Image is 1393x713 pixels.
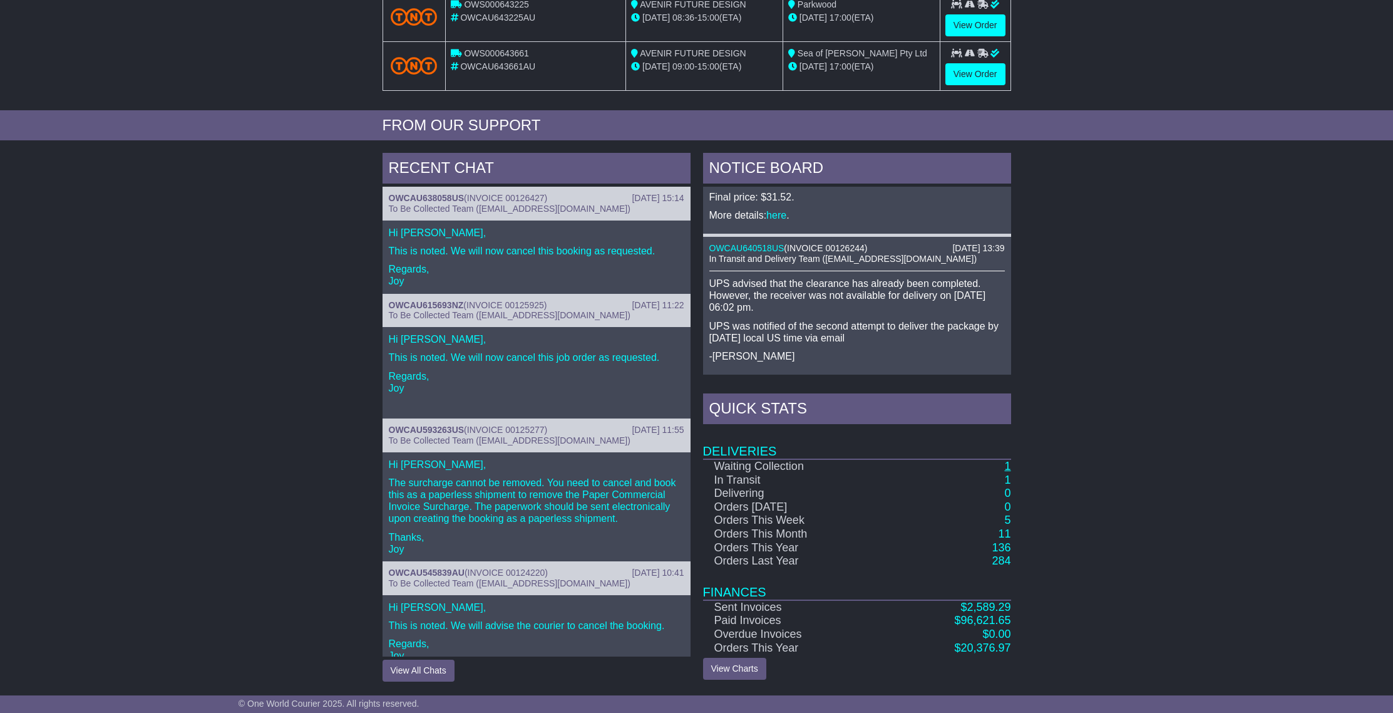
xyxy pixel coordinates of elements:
[389,204,630,214] span: To Be Collected Team ([EMAIL_ADDRESS][DOMAIN_NAME])
[632,300,684,311] div: [DATE] 11:22
[464,48,529,58] span: OWS000643661
[389,477,684,525] p: The surcharge cannot be removed. You need to cancel and book this as a paperless shipment to remo...
[954,614,1010,627] a: $96,621.65
[703,474,890,487] td: In Transit
[709,254,977,264] span: In Transit and Delivery Team ([EMAIL_ADDRESS][DOMAIN_NAME])
[766,210,786,221] a: here
[982,628,1010,640] a: $0.00
[703,541,890,555] td: Orders This Year
[389,370,684,394] p: Regards, Joy
[631,11,778,24] div: - (ETA)
[799,61,827,71] span: [DATE]
[389,620,684,632] p: This is noted. We will advise the courier to cancel the booking.
[703,600,890,615] td: Sent Invoices
[703,642,890,655] td: Orders This Year
[383,117,1011,135] div: FROM OUR SUPPORT
[709,278,1005,314] p: UPS advised that the clearance has already been completed. However, the receiver was not availabl...
[631,60,778,73] div: - (ETA)
[389,351,684,363] p: This is noted. We will now cancel this job order as requested.
[389,425,465,435] a: OWCAU593263US
[460,13,535,23] span: OWCAU643225AU
[954,642,1010,654] a: $20,376.97
[1004,460,1010,472] a: 1
[389,425,684,435] div: ( )
[642,13,670,23] span: [DATE]
[703,514,890,528] td: Orders This Week
[709,320,1005,344] p: UPS was notified of the second attempt to deliver the package by [DATE] local US time via email
[830,13,851,23] span: 17:00
[709,243,784,253] a: OWCAU640518US
[992,554,1010,567] a: 284
[703,427,1011,459] td: Deliveries
[703,614,890,628] td: Paid Invoices
[467,425,545,435] span: INVOICE 00125277
[389,245,684,257] p: This is noted. We will now cancel this booking as requested.
[632,425,684,435] div: [DATE] 11:55
[632,193,684,204] div: [DATE] 15:14
[967,601,1010,613] span: 2,589.29
[703,487,890,501] td: Delivering
[391,57,438,74] img: TNT_Domestic.png
[239,699,419,709] span: © One World Courier 2025. All rights reserved.
[703,554,890,568] td: Orders Last Year
[389,638,684,662] p: Regards, Joy
[389,193,684,204] div: ( )
[383,153,691,187] div: RECENT CHAT
[468,568,545,578] span: INVOICE 00124220
[989,628,1010,640] span: 0.00
[798,48,927,58] span: Sea of [PERSON_NAME] Pty Ltd
[389,568,465,578] a: OWCAU545839AU
[383,660,455,682] button: View All Chats
[960,642,1010,654] span: 20,376.97
[389,227,684,239] p: Hi [PERSON_NAME],
[703,658,766,680] a: View Charts
[945,14,1005,36] a: View Order
[709,191,1005,203] p: Final price: $31.52.
[1004,501,1010,513] a: 0
[945,63,1005,85] a: View Order
[703,459,890,474] td: Waiting Collection
[697,61,719,71] span: 15:00
[1004,487,1010,499] a: 0
[992,541,1010,554] a: 136
[960,614,1010,627] span: 96,621.65
[389,601,684,613] p: Hi [PERSON_NAME],
[709,350,1005,362] p: -[PERSON_NAME]
[389,578,630,588] span: To Be Collected Team ([EMAIL_ADDRESS][DOMAIN_NAME])
[697,13,719,23] span: 15:00
[1004,514,1010,526] a: 5
[389,459,684,471] p: Hi [PERSON_NAME],
[709,209,1005,221] p: More details: .
[830,61,851,71] span: 17:00
[703,393,1011,427] div: Quick Stats
[672,61,694,71] span: 09:00
[389,568,684,578] div: ( )
[389,531,684,555] p: Thanks, Joy
[389,300,684,311] div: ( )
[389,435,630,445] span: To Be Collected Team ([EMAIL_ADDRESS][DOMAIN_NAME])
[391,8,438,25] img: TNT_Domestic.png
[672,13,694,23] span: 08:36
[642,61,670,71] span: [DATE]
[467,193,545,203] span: INVOICE 00126427
[703,501,890,514] td: Orders [DATE]
[389,333,684,345] p: Hi [PERSON_NAME],
[389,310,630,320] span: To Be Collected Team ([EMAIL_ADDRESS][DOMAIN_NAME])
[787,243,865,253] span: INVOICE 00126244
[703,528,890,541] td: Orders This Month
[632,568,684,578] div: [DATE] 10:41
[389,263,684,287] p: Regards, Joy
[703,568,1011,600] td: Finances
[709,243,1005,254] div: ( )
[799,13,827,23] span: [DATE]
[998,528,1010,540] a: 11
[703,153,1011,187] div: NOTICE BOARD
[389,300,464,310] a: OWCAU615693NZ
[640,48,746,58] span: AVENIR FUTURE DESIGN
[389,193,465,203] a: OWCAU638058US
[788,11,935,24] div: (ETA)
[460,61,535,71] span: OWCAU643661AU
[788,60,935,73] div: (ETA)
[952,243,1004,254] div: [DATE] 13:39
[466,300,544,310] span: INVOICE 00125925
